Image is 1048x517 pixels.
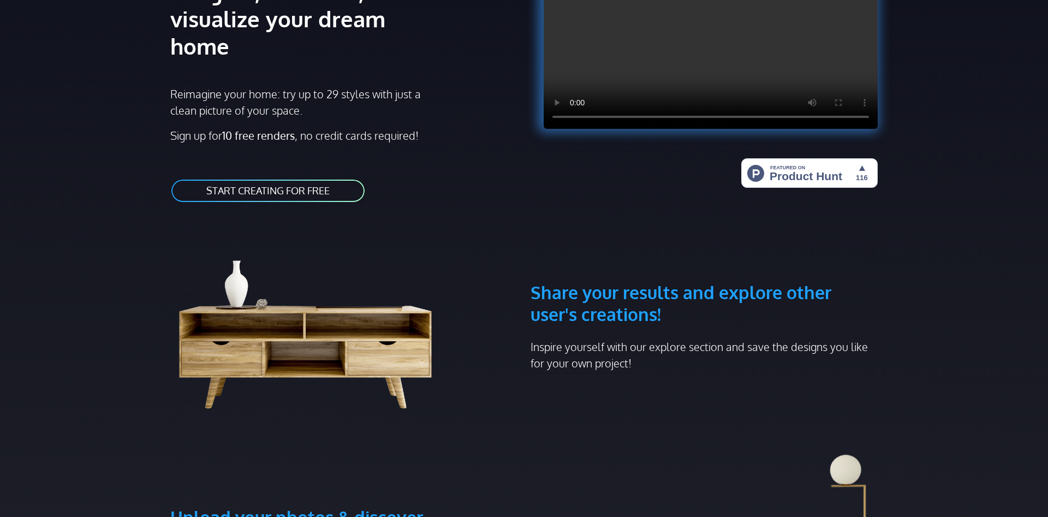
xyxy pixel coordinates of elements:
strong: 10 free renders [222,128,295,142]
img: living room cabinet [170,229,457,415]
p: Sign up for , no credit cards required! [170,127,517,144]
p: Inspire yourself with our explore section and save the designs you like for your own project! [531,338,878,371]
p: Reimagine your home: try up to 29 styles with just a clean picture of your space. [170,86,431,118]
h3: Share your results and explore other user's creations! [531,229,878,325]
img: HomeStyler AI - Interior Design Made Easy: One Click to Your Dream Home | Product Hunt [741,158,878,188]
a: START CREATING FOR FREE [170,179,366,203]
